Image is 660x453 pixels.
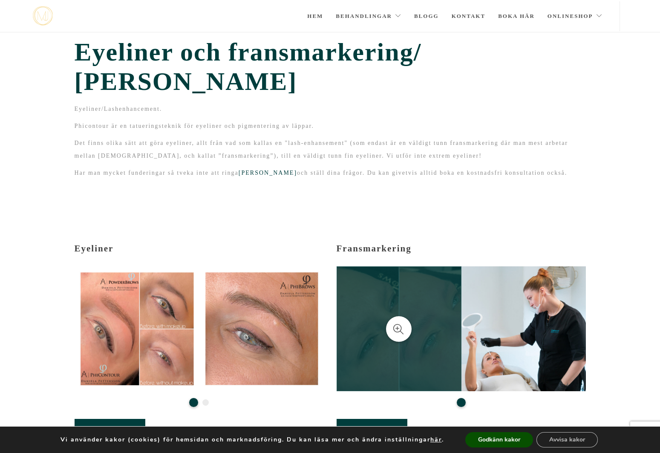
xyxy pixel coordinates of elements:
[457,398,466,407] button: 1 of 1
[75,419,145,444] a: Priser & boka
[239,170,297,176] a: [PERSON_NAME]
[536,432,598,447] button: Avvisa kakor
[465,432,533,447] button: Godkänn kakor
[61,436,444,444] p: Vi använder kakor (cookies) för hemsidan och marknadsföring. Du kan läsa mer och ändra inställnin...
[307,1,323,31] a: Hem
[414,1,439,31] a: Blogg
[75,243,114,254] span: Eyeliner
[337,243,412,254] span: Fransmarkering
[498,1,535,31] a: Boka här
[33,6,53,26] a: mjstudio mjstudio mjstudio
[202,399,209,406] button: 2 of 2
[75,120,586,133] p: Phicontour är en tatueringsteknik för eyeliner och pigmentering av läppar.
[75,103,586,115] p: Eyeliner/Lashenhancement.
[452,1,486,31] a: Kontakt
[75,38,586,96] span: Eyeliner och fransmarkering/ [PERSON_NAME]
[75,137,586,162] p: Det finns olika sätt att göra eyeliner, allt från vad som kallas en "lash-enhansement" (som endas...
[336,1,401,31] a: Behandlingar
[430,436,442,444] button: här
[548,1,602,31] a: Onlineshop
[75,167,586,179] p: Har man mycket funderingar så tveka inte att ringa och ställ dina frågor. Du kan givetvis alltid ...
[337,419,407,444] a: Priser & boka
[33,6,53,26] img: mjstudio
[189,398,198,407] button: 1 of 2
